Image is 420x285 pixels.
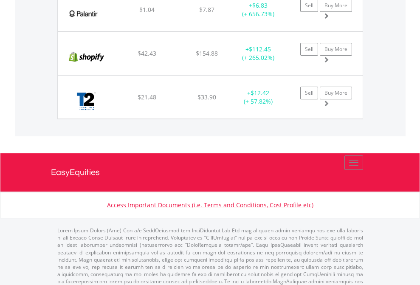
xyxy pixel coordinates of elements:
div: + (+ 265.02%) [232,45,285,62]
span: $6.83 [252,1,268,9]
span: $1.04 [139,6,155,14]
div: + (+ 656.73%) [232,1,285,18]
span: $21.48 [138,93,156,101]
img: EQU.US.TTWO.png [62,86,110,116]
span: $112.45 [249,45,271,53]
a: Sell [300,87,318,99]
span: $33.90 [197,93,216,101]
a: Buy More [320,87,352,99]
span: $154.88 [196,49,218,57]
img: EQU.US.SHOP.png [62,42,110,73]
a: Sell [300,43,318,56]
a: Buy More [320,43,352,56]
a: EasyEquities [51,153,369,192]
span: $12.42 [251,89,269,97]
span: $7.87 [199,6,214,14]
div: + (+ 57.82%) [232,89,285,106]
a: Access Important Documents (i.e. Terms and Conditions, Cost Profile etc) [107,201,313,209]
span: $42.43 [138,49,156,57]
